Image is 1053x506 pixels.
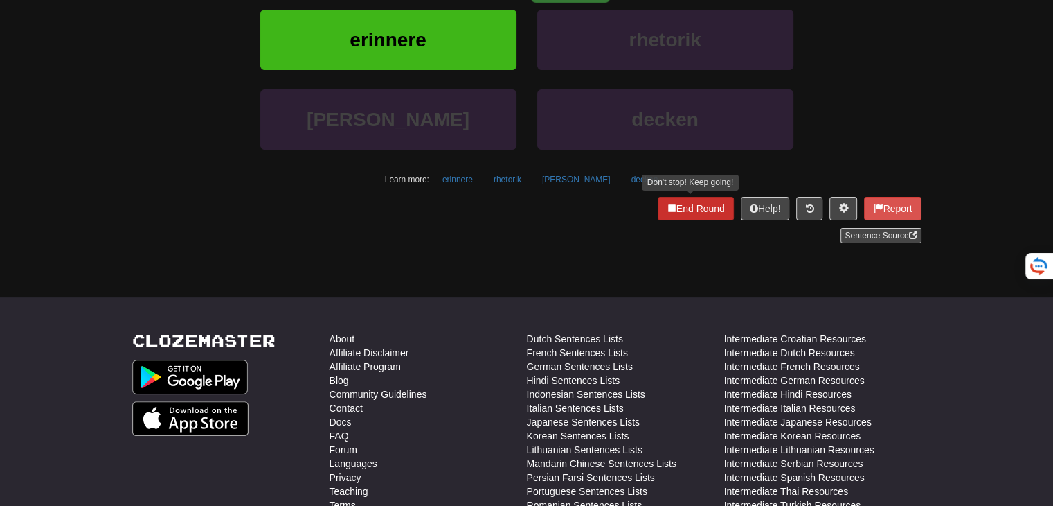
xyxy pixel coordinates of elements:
[330,332,355,346] a: About
[537,89,793,150] button: decken
[330,360,401,374] a: Affiliate Program
[330,374,349,387] a: Blog
[724,415,872,429] a: Intermediate Japanese Resources
[796,197,822,220] button: Round history (alt+y)
[350,29,426,51] span: erinnere
[724,443,874,457] a: Intermediate Lithuanian Resources
[724,401,856,415] a: Intermediate Italian Resources
[631,109,699,130] span: decken
[724,332,866,346] a: Intermediate Croatian Resources
[724,429,861,443] a: Intermediate Korean Resources
[260,89,516,150] button: [PERSON_NAME]
[527,332,623,346] a: Dutch Sentences Lists
[330,471,361,485] a: Privacy
[330,457,377,471] a: Languages
[527,401,624,415] a: Italian Sentences Lists
[724,485,849,498] a: Intermediate Thai Resources
[330,443,357,457] a: Forum
[534,169,618,190] button: [PERSON_NAME]
[330,485,368,498] a: Teaching
[658,197,734,220] button: End Round
[724,374,865,387] a: Intermediate German Resources
[840,228,921,243] a: Sentence Source
[385,175,429,184] small: Learn more:
[435,169,480,190] button: erinnere
[330,415,352,429] a: Docs
[741,197,790,220] button: Help!
[624,169,666,190] button: decken
[486,169,529,190] button: rhetorik
[537,10,793,70] button: rhetorik
[527,443,642,457] a: Lithuanian Sentences Lists
[527,415,640,429] a: Japanese Sentences Lists
[527,471,655,485] a: Persian Farsi Sentences Lists
[527,374,620,387] a: Hindi Sentences Lists
[307,109,469,130] span: [PERSON_NAME]
[260,10,516,70] button: erinnere
[330,429,349,443] a: FAQ
[132,332,276,349] a: Clozemaster
[724,360,860,374] a: Intermediate French Resources
[724,346,855,360] a: Intermediate Dutch Resources
[527,387,645,401] a: Indonesian Sentences Lists
[330,387,427,401] a: Community Guidelines
[527,429,629,443] a: Korean Sentences Lists
[724,387,852,401] a: Intermediate Hindi Resources
[864,197,921,220] button: Report
[330,401,363,415] a: Contact
[527,360,633,374] a: German Sentences Lists
[724,457,863,471] a: Intermediate Serbian Resources
[132,401,249,436] img: Get it on App Store
[527,485,647,498] a: Portuguese Sentences Lists
[132,360,249,394] img: Get it on Google Play
[527,457,676,471] a: Mandarin Chinese Sentences Lists
[724,471,865,485] a: Intermediate Spanish Resources
[527,346,628,360] a: French Sentences Lists
[629,29,701,51] span: rhetorik
[642,175,739,191] div: Don't stop! Keep going!
[330,346,409,360] a: Affiliate Disclaimer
